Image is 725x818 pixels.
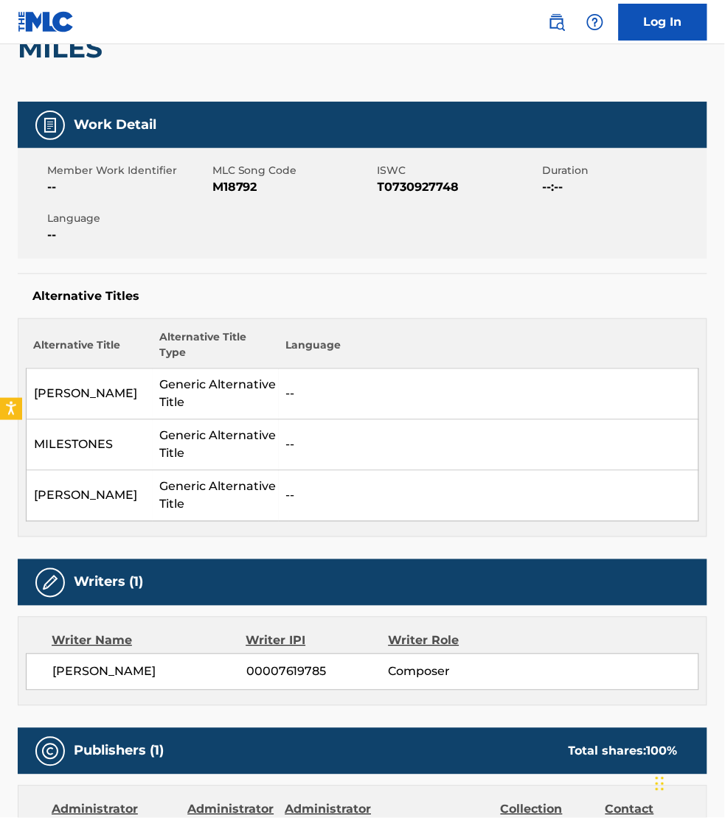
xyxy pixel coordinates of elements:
td: [PERSON_NAME] [27,369,153,420]
span: Language [47,211,209,226]
span: -- [47,226,209,244]
span: T0730927748 [378,178,539,196]
span: MLC Song Code [212,163,374,178]
span: -- [47,178,209,196]
div: Total shares: [569,743,678,761]
td: -- [279,369,699,420]
td: MILESTONES [27,420,153,471]
div: Writer IPI [246,632,388,650]
h2: MILES [18,32,110,65]
td: -- [279,420,699,471]
td: Generic Alternative Title [153,420,279,471]
img: search [548,13,566,31]
img: MLC Logo [18,11,74,32]
span: 100 % [647,744,678,758]
h5: Work Detail [74,116,156,133]
div: Drag [656,762,665,806]
span: Composer [389,663,518,681]
img: Writers [41,574,59,592]
iframe: Chat Widget [651,747,725,818]
img: help [586,13,604,31]
span: ISWC [378,163,539,178]
th: Alternative Title Type [153,330,279,369]
td: Generic Alternative Title [153,369,279,420]
td: -- [279,471,699,522]
a: Log In [619,4,707,41]
img: Work Detail [41,116,59,134]
div: Help [580,7,610,37]
span: [PERSON_NAME] [52,663,246,681]
th: Alternative Title [27,330,153,369]
img: Publishers [41,743,59,761]
span: Duration [542,163,704,178]
span: --:-- [542,178,704,196]
th: Language [279,330,699,369]
td: Generic Alternative Title [153,471,279,522]
h5: Publishers (1) [74,743,164,760]
span: Member Work Identifier [47,163,209,178]
span: M18792 [212,178,374,196]
h5: Writers (1) [74,574,143,591]
span: 00007619785 [246,663,389,681]
td: [PERSON_NAME] [27,471,153,522]
h5: Alternative Titles [32,289,693,304]
div: Writer Role [389,632,518,650]
div: Writer Name [52,632,246,650]
a: Public Search [542,7,572,37]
